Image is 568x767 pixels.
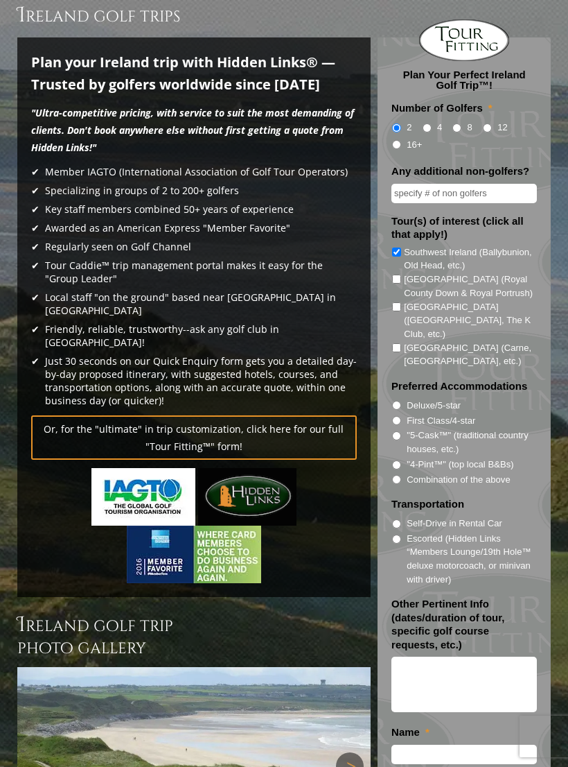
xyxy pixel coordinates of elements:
[404,300,537,341] label: [GEOGRAPHIC_DATA] ([GEOGRAPHIC_DATA], The K Club, etc.)
[407,121,411,135] label: 2
[391,597,537,651] label: Other Pertinent Info (dates/duration of tour, specific golf course requests, etc.)
[407,399,461,413] label: Deluxe/5-star
[391,497,464,511] label: Transportation
[391,164,529,178] label: Any additional non-golfers?
[91,468,195,526] img: iagto.jpg
[31,415,357,460] a: Or, for the "ultimate" in trip customization, click here for our full "Tour Fitting™" form!
[407,473,510,487] label: Combination of the above
[407,429,540,456] label: "5-Cask™" (traditional country houses, etc.)
[391,379,527,393] label: Preferred Accommodations
[31,184,357,197] li: Specializing in groups of 2 to 200+ golfers
[31,221,357,234] li: Awarded as an American Express "Member Favorite"
[407,414,475,428] label: First Class/4-star
[391,725,429,739] label: Name
[31,202,357,216] li: Key staff members combined 50+ years of experience
[407,532,540,587] label: Escorted (Hidden Links “Members Lounge/19th Hole™ deluxe motorcoach, or minivan with driver)
[17,611,371,659] h3: Ireland Golf Trip Photo Gallery
[31,322,357,349] li: Friendly, reliable, trustworthy--ask any golf club in [GEOGRAPHIC_DATA]!
[468,121,472,135] label: 8
[404,273,537,300] label: [GEOGRAPHIC_DATA] (Royal County Down & Royal Portrush)
[419,19,509,61] img: Tour Fitting
[404,245,537,273] label: Southwest Ireland (Ballybunion, Old Head, etc.)
[198,468,296,526] img: new-logo.png
[404,341,537,368] label: [GEOGRAPHIC_DATA] (Carne, [GEOGRAPHIC_DATA], etc.)
[391,214,537,241] label: Tour(s) of interest (click all that apply!)
[391,184,537,203] input: specify # of non golfers
[391,101,492,115] label: Number of Golfers
[31,106,354,154] em: "Ultra-competitive pricing, with service to suit the most demanding of clients. Don't book anywhe...
[407,138,422,152] label: 16+
[31,240,357,253] li: Regularly seen on Golf Channel
[403,69,526,91] strong: Plan Your Perfect Ireland Golf Trip™!
[31,259,357,285] li: Tour Caddie™ trip management portal makes it easy for the "Group Leader"
[31,51,357,96] h6: Plan your Ireland trip with Hidden Links® — Trusted by golfers worldwide since [DATE]
[437,121,442,135] label: 4
[127,526,261,583] img: amex-logo.jpg
[31,291,357,317] li: Local staff "on the ground" based near [GEOGRAPHIC_DATA] in [GEOGRAPHIC_DATA]
[407,458,513,472] label: "4-Pint™" (top local B&Bs)
[17,1,551,29] h1: Ireland Golf Trips
[31,165,357,178] li: Member IAGTO (International Association of Golf Tour Operators)
[407,517,502,531] label: Self-Drive in Rental Car
[497,121,508,135] label: 12
[31,354,357,407] li: Just 30 seconds on our Quick Enquiry form gets you a detailed day-by-day proposed itinerary, with...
